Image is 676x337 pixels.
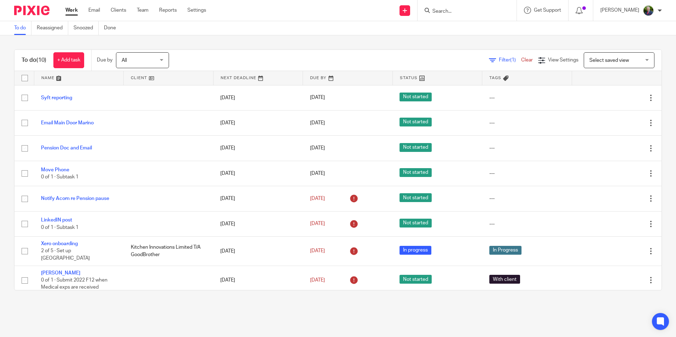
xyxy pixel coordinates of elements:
[489,220,565,227] div: ---
[489,76,501,80] span: Tags
[489,195,565,202] div: ---
[111,7,126,14] a: Clients
[310,221,325,226] span: [DATE]
[36,57,46,63] span: (10)
[41,278,107,290] span: 0 of 1 · Submit 2022 F12 when Medical exps are received
[489,170,565,177] div: ---
[213,110,303,135] td: [DATE]
[213,161,303,186] td: [DATE]
[88,7,100,14] a: Email
[213,186,303,211] td: [DATE]
[310,278,325,283] span: [DATE]
[74,21,99,35] a: Snoozed
[489,246,521,255] span: In Progress
[534,8,561,13] span: Get Support
[41,167,69,172] a: Move Phone
[499,58,521,63] span: Filter
[122,58,127,63] span: All
[310,95,325,100] span: [DATE]
[37,21,68,35] a: Reassigned
[41,146,92,150] a: Pension Doc and Email
[400,193,432,202] span: Not started
[310,196,325,201] span: [DATE]
[310,249,325,254] span: [DATE]
[104,21,121,35] a: Done
[137,7,148,14] a: Team
[53,52,84,68] a: + Add task
[489,119,565,126] div: ---
[643,5,654,16] img: download.png
[510,58,516,63] span: (1)
[22,57,46,64] h1: To do
[521,58,533,63] a: Clear
[400,246,431,255] span: In progress
[489,94,565,101] div: ---
[41,249,90,261] span: 2 of 5 · Set up [GEOGRAPHIC_DATA]
[400,275,432,284] span: Not started
[41,95,72,100] a: Syft reporting
[600,7,639,14] p: [PERSON_NAME]
[97,57,112,64] p: Due by
[489,275,520,284] span: With client
[310,120,325,125] span: [DATE]
[310,171,325,176] span: [DATE]
[41,225,78,230] span: 0 of 1 · Subtask 1
[213,211,303,236] td: [DATE]
[400,118,432,126] span: Not started
[41,271,80,276] a: [PERSON_NAME]
[124,237,214,266] td: Kitchen Innovations Limited T/A GoodBrother
[65,7,78,14] a: Work
[400,143,432,152] span: Not started
[41,196,109,201] a: Notify Acorn re Pension pause
[41,120,94,125] a: Email Main Door Marino
[159,7,177,14] a: Reports
[14,6,49,15] img: Pixie
[213,237,303,266] td: [DATE]
[589,58,629,63] span: Select saved view
[41,241,78,246] a: Xero onboarding
[432,8,495,15] input: Search
[213,266,303,295] td: [DATE]
[213,136,303,161] td: [DATE]
[187,7,206,14] a: Settings
[489,144,565,152] div: ---
[213,85,303,110] td: [DATE]
[400,219,432,227] span: Not started
[400,93,432,101] span: Not started
[41,218,72,223] a: LinkedIN post
[400,168,432,177] span: Not started
[41,175,78,179] span: 0 of 1 · Subtask 1
[548,58,578,63] span: View Settings
[310,146,325,150] span: [DATE]
[14,21,31,35] a: To do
